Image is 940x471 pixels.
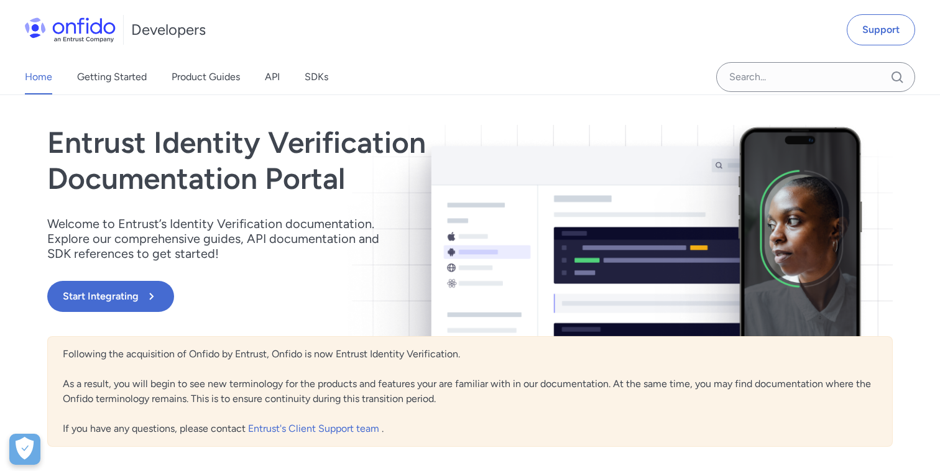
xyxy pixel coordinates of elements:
a: Home [25,60,52,94]
a: Product Guides [172,60,240,94]
a: Getting Started [77,60,147,94]
button: Start Integrating [47,281,174,312]
button: Open Preferences [9,434,40,465]
a: API [265,60,280,94]
img: Onfido Logo [25,17,116,42]
h1: Entrust Identity Verification Documentation Portal [47,125,639,196]
p: Welcome to Entrust’s Identity Verification documentation. Explore our comprehensive guides, API d... [47,216,395,261]
a: Support [847,14,915,45]
a: Entrust's Client Support team [248,423,382,434]
div: Cookie Preferences [9,434,40,465]
a: Start Integrating [47,281,639,312]
input: Onfido search input field [716,62,915,92]
h1: Developers [131,20,206,40]
a: SDKs [305,60,328,94]
div: Following the acquisition of Onfido by Entrust, Onfido is now Entrust Identity Verification. As a... [47,336,893,447]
